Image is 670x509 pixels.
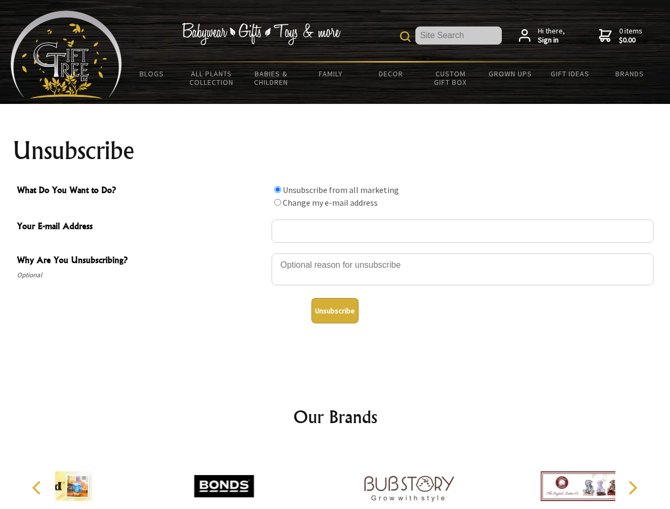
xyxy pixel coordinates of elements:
[421,63,481,93] a: Custom Gift Box
[274,186,281,193] input: What Do You Want to Do?
[241,63,301,93] a: Babies & Children
[538,27,565,45] span: Hi there,
[311,298,359,323] button: Unsubscribe
[182,63,242,93] a: All Plants Collection
[27,476,50,499] button: Previous
[599,27,642,45] a: 0 items$0.00
[272,220,654,243] input: Your E-mail Address
[361,63,421,85] a: Decor
[17,253,266,269] span: Why Are You Unsubscribing?
[283,197,378,208] label: Change my e-mail address
[415,27,502,45] input: Site Search
[400,31,411,42] img: product search
[181,23,341,45] img: Babywear - Gifts - Toys & more
[540,63,600,85] a: Gift Ideas
[21,404,649,429] h2: Our Brands
[13,138,658,163] h1: Unsubscribe
[519,27,565,45] a: Hi there,Sign in
[619,36,642,45] strong: $0.00
[11,11,122,99] img: Babyware - Gifts - Toys and more...
[17,183,266,199] span: What Do You Want to Do?
[621,476,644,499] button: Next
[480,63,540,85] a: Grown Ups
[272,253,654,285] textarea: Why Are You Unsubscribing?
[17,269,266,282] span: Optional
[17,220,266,235] span: Your E-mail Address
[122,63,182,85] a: BLOGS
[274,199,281,206] input: What Do You Want to Do?
[283,185,399,195] label: Unsubscribe from all marketing
[538,36,565,45] strong: Sign in
[600,63,660,85] a: Brands
[619,26,642,45] span: 0 items
[301,63,361,85] a: Family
